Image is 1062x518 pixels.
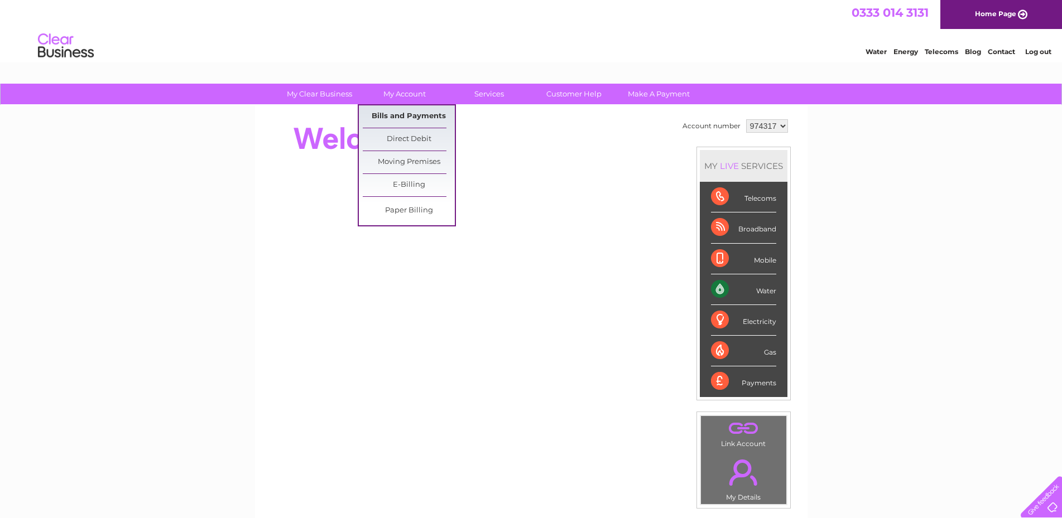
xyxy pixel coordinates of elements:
[363,174,455,196] a: E-Billing
[680,117,743,135] td: Account number
[37,29,94,63] img: logo.png
[700,415,787,451] td: Link Account
[866,47,887,56] a: Water
[711,212,776,243] div: Broadband
[363,128,455,151] a: Direct Debit
[273,84,366,104] a: My Clear Business
[363,200,455,222] a: Paper Billing
[711,182,776,212] div: Telecoms
[443,84,535,104] a: Services
[893,47,918,56] a: Energy
[965,47,981,56] a: Blog
[718,161,741,171] div: LIVE
[711,244,776,274] div: Mobile
[704,453,784,492] a: .
[358,84,450,104] a: My Account
[711,274,776,305] div: Water
[1025,47,1051,56] a: Log out
[363,151,455,173] a: Moving Premises
[700,450,787,505] td: My Details
[852,6,929,20] a: 0333 014 3131
[988,47,1015,56] a: Contact
[711,305,776,336] div: Electricity
[711,336,776,366] div: Gas
[613,84,705,104] a: Make A Payment
[925,47,958,56] a: Telecoms
[268,6,795,54] div: Clear Business is a trading name of Verastar Limited (registered in [GEOGRAPHIC_DATA] No. 3667643...
[704,419,784,438] a: .
[363,105,455,128] a: Bills and Payments
[711,366,776,396] div: Payments
[528,84,620,104] a: Customer Help
[700,150,787,182] div: MY SERVICES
